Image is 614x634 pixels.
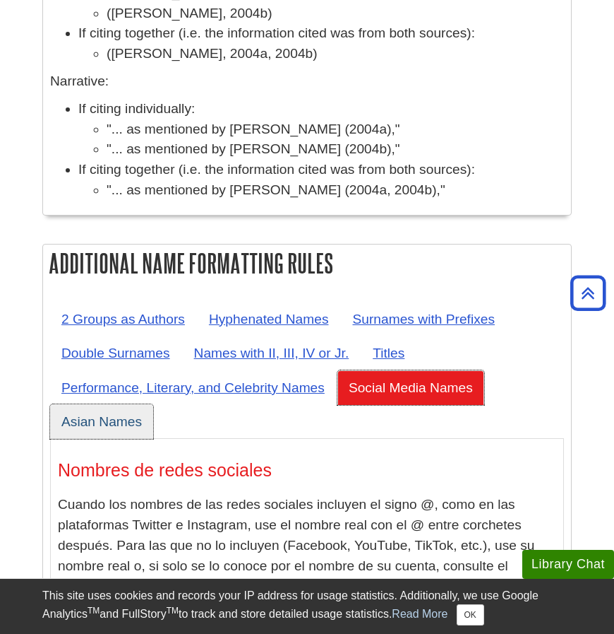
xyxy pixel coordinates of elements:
a: 2 Groups as Authors [50,302,196,336]
li: "... as mentioned by [PERSON_NAME] (2004a)," [107,119,564,140]
a: Performance, Literary, and Celebrity Names [50,370,336,405]
button: Library Chat [522,550,614,579]
h2: Additional Name Formatting Rules [43,245,571,282]
a: Asian Names [50,404,153,439]
a: Back to Top [565,283,610,303]
a: Surnames with Prefixes [342,302,507,336]
button: Close [457,604,484,626]
li: "... as mentioned by [PERSON_NAME] (2004b)," [107,139,564,160]
li: If citing together (i.e. the information cited was from both sources): [78,23,564,64]
li: If citing together (i.e. the information cited was from both sources): [78,160,564,201]
li: "... as mentioned by [PERSON_NAME] (2004a, 2004b)," [107,180,564,201]
sup: TM [88,606,100,616]
a: Social Media Names [337,370,484,405]
li: ([PERSON_NAME], 2004b) [107,4,564,24]
a: Titles [361,336,416,370]
a: Double Surnames [50,336,181,370]
a: Names with II, III, IV or Jr. [183,336,361,370]
li: If citing individually: [78,99,564,160]
a: Read More [392,608,447,620]
div: This site uses cookies and records your IP address for usage statistics. Additionally, we use Goo... [42,587,572,626]
a: Hyphenated Names [198,302,340,336]
font: Cuando los nombres de las redes sociales incluyen el signo @, como en las plataformas Twitter e I... [58,497,535,593]
li: ([PERSON_NAME], 2004a, 2004b) [107,44,564,64]
font: Nombres de redes sociales [58,460,272,480]
sup: TM [167,606,179,616]
p: Narrative: [50,71,564,92]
